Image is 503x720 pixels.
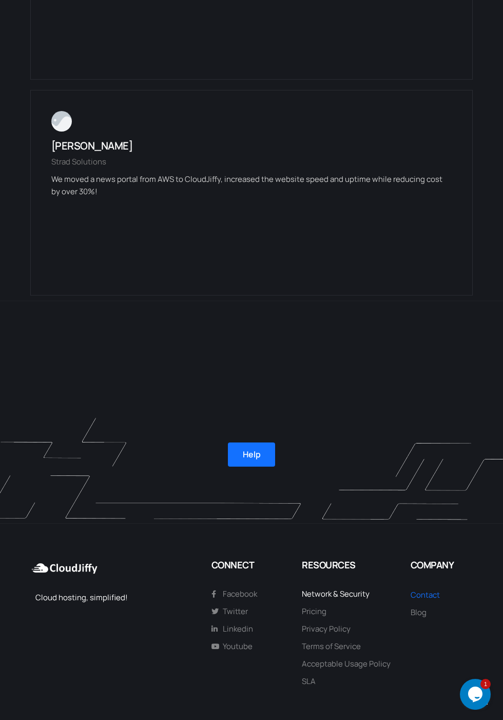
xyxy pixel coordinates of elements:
a: Help [228,449,276,460]
a: Linkedin [211,623,272,635]
a: Blog [411,607,427,618]
iframe: chat widget [460,679,493,710]
span: Network & Security [302,588,370,600]
h3: [PERSON_NAME] [51,139,452,156]
a: SLA [302,675,395,688]
span: Privacy Policy [302,623,351,635]
h4: COMPANY [411,559,463,571]
a: Youtube [211,640,272,653]
div: Cloud hosting, simplified! [35,592,201,604]
span: Twitter [220,605,248,618]
span: SLA [302,675,316,688]
h4: CONNECT [211,559,292,571]
a: Terms of Service [302,640,395,653]
span: Youtube [220,640,253,653]
img: Karan Jaju [51,111,72,132]
a: Pricing [302,605,395,618]
div: We moved a news portal from AWS to CloudJiffy, increased the website speed and uptime while reduc... [51,173,452,198]
span: Facebook [220,588,257,600]
a: Network & Security [302,588,395,600]
h4: RESOURCES [302,559,400,571]
a: Twitter [211,605,272,618]
a: Privacy Policy [302,623,395,635]
span: Pricing [302,605,326,618]
span: Terms of Service [302,640,361,653]
div: Strad Solutions [51,156,452,173]
a: Acceptable Usage Policy [302,658,395,670]
a: Contact [411,589,440,600]
a: Facebook [211,588,272,600]
span: Linkedin [220,623,253,635]
span: Acceptable Usage Policy [302,658,391,670]
button: Help [228,442,276,466]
